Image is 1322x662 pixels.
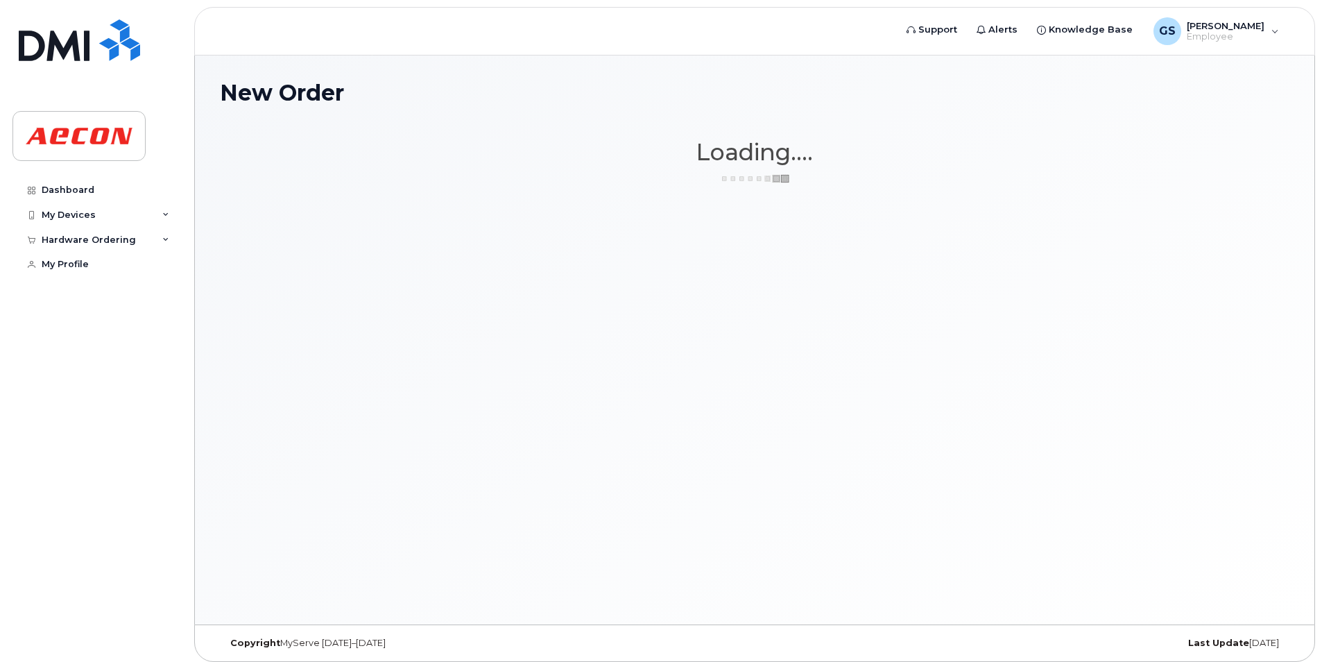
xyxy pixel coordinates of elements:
[1188,638,1249,648] strong: Last Update
[220,139,1289,164] h1: Loading....
[230,638,280,648] strong: Copyright
[220,80,1289,105] h1: New Order
[220,638,576,649] div: MyServe [DATE]–[DATE]
[933,638,1289,649] div: [DATE]
[720,173,789,184] img: ajax-loader-3a6953c30dc77f0bf724df975f13086db4f4c1262e45940f03d1251963f1bf2e.gif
